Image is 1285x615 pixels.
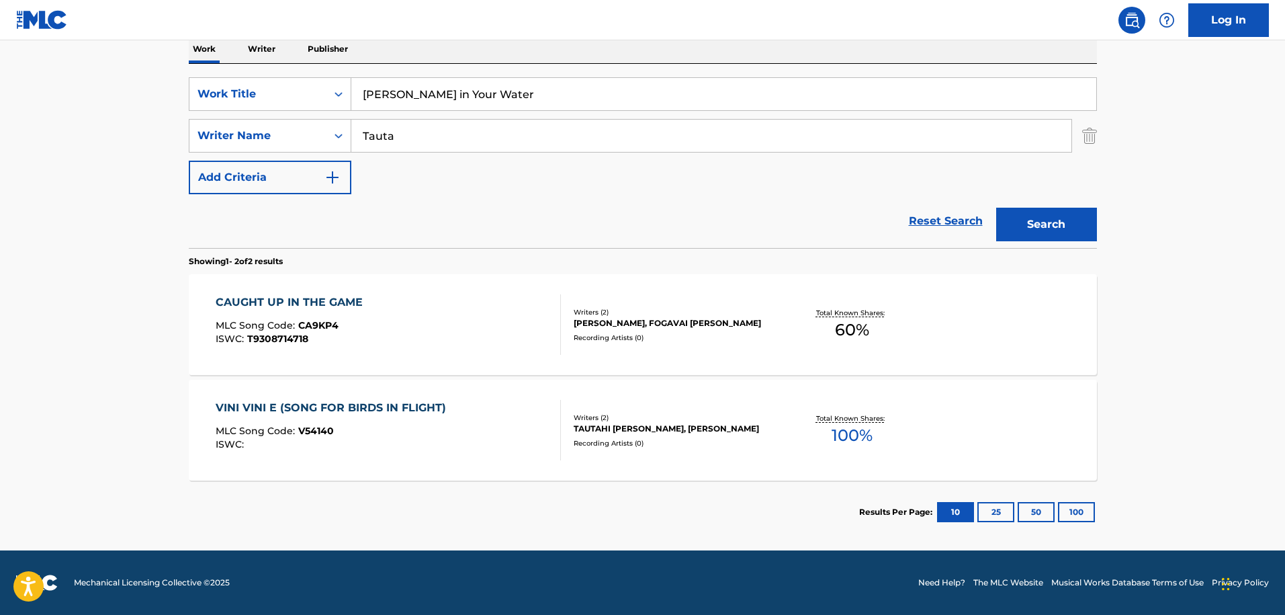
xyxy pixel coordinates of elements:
a: Reset Search [902,206,989,236]
span: MLC Song Code : [216,319,298,331]
a: Musical Works Database Terms of Use [1051,577,1204,589]
div: Work Title [197,86,318,102]
img: search [1124,12,1140,28]
p: Publisher [304,35,352,63]
div: Writer Name [197,128,318,144]
div: Recording Artists ( 0 ) [574,438,777,448]
form: Search Form [189,77,1097,248]
button: 25 [977,502,1014,522]
div: Help [1153,7,1180,34]
p: Total Known Shares: [816,413,888,423]
div: Writers ( 2 ) [574,413,777,423]
span: MLC Song Code : [216,425,298,437]
button: 10 [937,502,974,522]
div: TAUTAHI [PERSON_NAME], [PERSON_NAME] [574,423,777,435]
button: 50 [1018,502,1055,522]
a: CAUGHT UP IN THE GAMEMLC Song Code:CA9KP4ISWC:T9308714718Writers (2)[PERSON_NAME], FOGAVAI [PERSO... [189,274,1097,375]
div: VINI VINI E (SONG FOR BIRDS IN FLIGHT) [216,400,453,416]
img: logo [16,575,58,591]
p: Results Per Page: [859,506,936,518]
button: 100 [1058,502,1095,522]
p: Work [189,35,220,63]
a: The MLC Website [973,577,1043,589]
iframe: Chat Widget [1218,550,1285,615]
a: Need Help? [918,577,965,589]
span: Mechanical Licensing Collective © 2025 [74,577,230,589]
span: ISWC : [216,333,247,345]
button: Add Criteria [189,161,351,194]
div: CAUGHT UP IN THE GAME [216,294,369,311]
button: Search [996,208,1097,241]
span: T9308714718 [247,333,308,345]
img: Delete Criterion [1082,119,1097,153]
p: Total Known Shares: [816,308,888,318]
p: Writer [244,35,279,63]
img: 9d2ae6d4665cec9f34b9.svg [324,169,341,186]
a: VINI VINI E (SONG FOR BIRDS IN FLIGHT)MLC Song Code:V54140ISWC:Writers (2)TAUTAHI [PERSON_NAME], ... [189,380,1097,481]
span: V54140 [298,425,334,437]
span: 60 % [835,318,869,342]
span: CA9KP4 [298,319,339,331]
img: help [1159,12,1175,28]
a: Log In [1188,3,1269,37]
img: MLC Logo [16,10,68,30]
div: [PERSON_NAME], FOGAVAI [PERSON_NAME] [574,317,777,329]
div: Drag [1222,564,1230,604]
a: Public Search [1118,7,1145,34]
span: 100 % [832,423,873,448]
p: Showing 1 - 2 of 2 results [189,255,283,268]
div: Writers ( 2 ) [574,307,777,317]
a: Privacy Policy [1212,577,1269,589]
span: ISWC : [216,438,247,450]
div: Recording Artists ( 0 ) [574,333,777,343]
